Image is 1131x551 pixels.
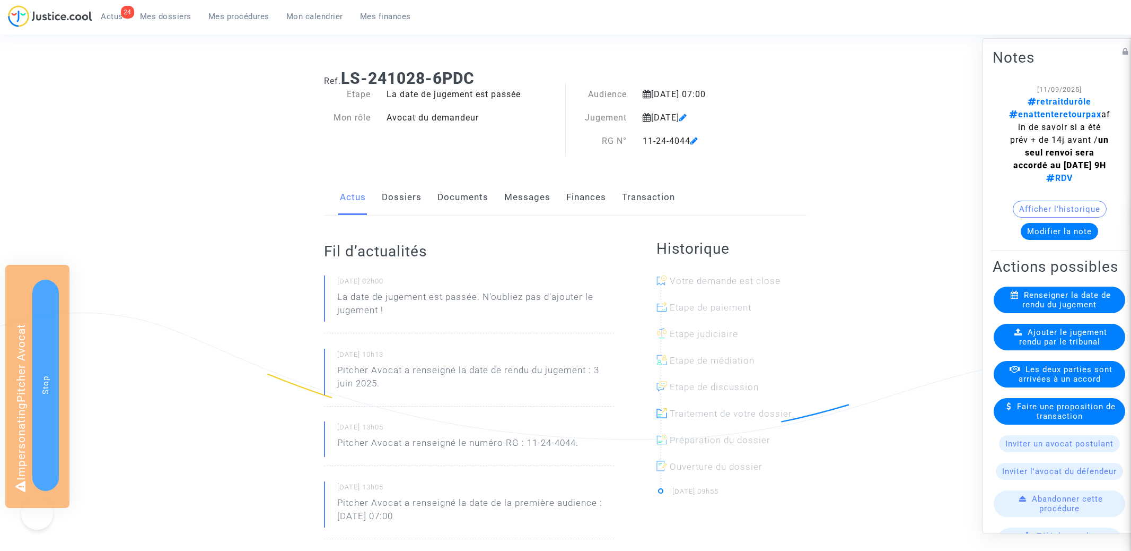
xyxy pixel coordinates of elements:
[92,8,131,24] a: 24Actus
[622,180,675,215] a: Transaction
[131,8,200,24] a: Mes dossiers
[337,436,578,455] p: Pitcher Avocat a renseigné le numéro RG : 11-24-4044.
[316,111,379,124] div: Mon rôle
[286,12,343,21] span: Mon calendrier
[635,135,773,148] div: 11-24-4044
[1021,223,1098,240] button: Modifier la note
[341,69,475,88] b: LS-241028-6PDC
[670,275,781,286] span: Votre demande est close
[324,76,341,86] span: Ref.
[993,48,1126,67] h2: Notes
[566,88,635,101] div: Audience
[379,88,566,101] div: La date de jugement est passée
[337,290,614,322] p: La date de jugement est passée. N'oubliez pas d'ajouter le jugement !
[101,12,123,21] span: Actus
[1022,290,1111,309] span: Renseigner la date de rendu du jugement
[1017,402,1116,421] span: Faire une proposition de transaction
[1028,97,1091,107] span: retraitdurôle
[337,364,614,395] p: Pitcher Avocat a renseigné la date de rendu du jugement : 3 juin 2025.
[324,242,614,261] h2: Fil d’actualités
[337,350,614,364] small: [DATE] 10h13
[437,180,488,215] a: Documents
[656,239,807,258] h2: Historique
[21,498,53,530] iframe: Help Scout Beacon - Open
[993,257,1126,276] h2: Actions possibles
[566,180,606,215] a: Finances
[8,5,92,27] img: jc-logo.svg
[1032,494,1103,513] span: Abandonner cette procédure
[337,277,614,290] small: [DATE] 02h00
[337,496,614,528] p: Pitcher Avocat a renseigné la date de la première audience : [DATE] 07:00
[1002,467,1117,476] span: Inviter l'avocat du défendeur
[382,180,422,215] a: Dossiers
[1046,173,1073,183] span: RDV
[208,12,269,21] span: Mes procédures
[379,111,566,124] div: Avocat du demandeur
[337,423,614,436] small: [DATE] 13h05
[1019,365,1112,384] span: Les deux parties sont arrivées à un accord
[200,8,278,24] a: Mes procédures
[635,88,773,101] div: [DATE] 07:00
[1013,135,1109,170] strong: un seul renvoi sera accordé au [DATE] 9H
[41,376,50,394] span: Stop
[1009,97,1110,145] span: afin de savoir si a été prév + de 14j avant /
[32,280,59,491] button: Stop
[566,135,635,148] div: RG N°
[337,483,614,496] small: [DATE] 13h05
[504,180,550,215] a: Messages
[1037,85,1082,93] span: [11/09/2025]
[352,8,419,24] a: Mes finances
[121,6,134,19] div: 24
[1009,109,1101,119] span: enattenteretourpax
[278,8,352,24] a: Mon calendrier
[1005,439,1114,449] span: Inviter un avocat postulant
[316,88,379,101] div: Etape
[566,111,635,124] div: Jugement
[140,12,191,21] span: Mes dossiers
[635,111,773,124] div: [DATE]
[1019,328,1108,347] span: Ajouter le jugement rendu par le tribunal
[1013,201,1107,218] button: Afficher l'historique
[340,180,366,215] a: Actus
[360,12,411,21] span: Mes finances
[5,265,69,508] div: Impersonating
